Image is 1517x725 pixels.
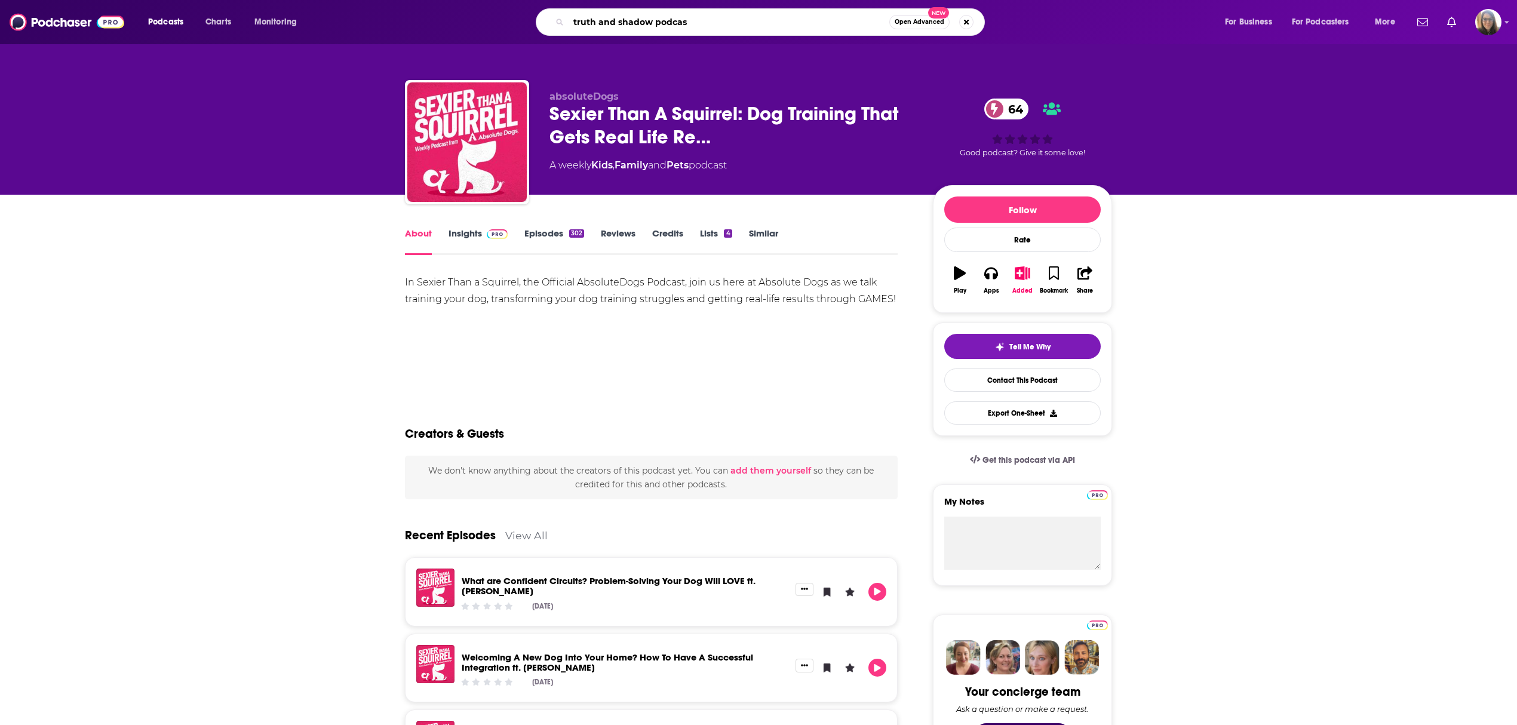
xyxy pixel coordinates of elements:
[1038,259,1069,302] button: Bookmark
[569,229,584,238] div: 302
[960,446,1085,475] a: Get this podcast via API
[944,196,1101,223] button: Follow
[1040,287,1068,294] div: Bookmark
[140,13,199,32] button: open menu
[569,13,889,32] input: Search podcasts, credits, & more...
[749,228,778,255] a: Similar
[956,704,1089,714] div: Ask a question or make a request.
[487,229,508,239] img: Podchaser Pro
[416,645,455,683] img: Welcoming A New Dog Into Your Home? How To Have A Successful Integration ft. Linda Hughes
[532,602,553,610] div: [DATE]
[796,583,813,596] button: Show More Button
[10,11,124,33] img: Podchaser - Follow, Share and Rate Podcasts
[460,678,514,687] div: Community Rating: 0 out of 5
[1070,259,1101,302] button: Share
[1292,14,1349,30] span: For Podcasters
[730,466,811,475] button: add them yourself
[205,14,231,30] span: Charts
[965,684,1080,699] div: Your concierge team
[928,7,950,19] span: New
[407,82,527,202] img: Sexier Than A Squirrel: Dog Training That Gets Real Life Results
[405,426,504,441] h2: Creators & Guests
[1007,259,1038,302] button: Added
[667,159,689,171] a: Pets
[254,14,297,30] span: Monitoring
[1009,342,1051,352] span: Tell Me Why
[946,640,981,675] img: Sydney Profile
[198,13,238,32] a: Charts
[428,465,874,489] span: We don't know anything about the creators of this podcast yet . You can so they can be credited f...
[975,259,1006,302] button: Apps
[547,8,996,36] div: Search podcasts, credits, & more...
[818,659,836,677] button: Bookmark Episode
[1475,9,1501,35] span: Logged in as akolesnik
[724,229,732,238] div: 4
[700,228,732,255] a: Lists4
[841,659,859,677] button: Leave a Rating
[796,659,813,672] button: Show More Button
[1412,12,1433,32] a: Show notifications dropdown
[868,659,886,677] button: Play
[1087,489,1108,500] a: Pro website
[1475,9,1501,35] button: Show profile menu
[1025,640,1060,675] img: Jules Profile
[549,158,727,173] div: A weekly podcast
[944,228,1101,252] div: Rate
[1366,13,1410,32] button: open menu
[405,528,496,543] a: Recent Episodes
[944,334,1101,359] button: tell me why sparkleTell Me Why
[1087,620,1108,630] img: Podchaser Pro
[933,91,1112,165] div: 64Good podcast? Give it some love!
[1475,9,1501,35] img: User Profile
[246,13,312,32] button: open menu
[895,19,944,25] span: Open Advanced
[549,91,619,102] span: absoluteDogs
[148,14,183,30] span: Podcasts
[1012,287,1033,294] div: Added
[889,15,950,29] button: Open AdvancedNew
[1064,640,1099,675] img: Jon Profile
[818,583,836,601] button: Bookmark Episode
[984,99,1029,119] a: 64
[1442,12,1461,32] a: Show notifications dropdown
[462,652,753,673] a: Welcoming A New Dog Into Your Home? How To Have A Successful Integration ft. Linda Hughes
[449,228,508,255] a: InsightsPodchaser Pro
[524,228,584,255] a: Episodes302
[591,159,613,171] a: Kids
[868,583,886,601] button: Play
[505,529,548,542] a: View All
[944,368,1101,392] a: Contact This Podcast
[1087,490,1108,500] img: Podchaser Pro
[416,569,455,607] img: What are Confident Circuits? Problem-Solving Your Dog Will LOVE ft. Jamie Hogg
[462,575,756,597] a: What are Confident Circuits? Problem-Solving Your Dog Will LOVE ft. Jamie Hogg
[944,401,1101,425] button: Export One-Sheet
[405,228,432,255] a: About
[532,678,553,686] div: [DATE]
[1087,619,1108,630] a: Pro website
[615,159,648,171] a: Family
[985,640,1020,675] img: Barbara Profile
[460,601,514,610] div: Community Rating: 0 out of 5
[1284,13,1366,32] button: open menu
[984,287,999,294] div: Apps
[1225,14,1272,30] span: For Business
[648,159,667,171] span: and
[944,496,1101,517] label: My Notes
[995,342,1005,352] img: tell me why sparkle
[405,274,898,308] div: In Sexier Than a Squirrel, the Official AbsoluteDogs Podcast, join us here at Absolute Dogs as we...
[944,259,975,302] button: Play
[841,583,859,601] button: Leave a Rating
[601,228,635,255] a: Reviews
[954,287,966,294] div: Play
[652,228,683,255] a: Credits
[982,455,1075,465] span: Get this podcast via API
[1217,13,1287,32] button: open menu
[1077,287,1093,294] div: Share
[960,148,1085,157] span: Good podcast? Give it some love!
[1375,14,1395,30] span: More
[613,159,615,171] span: ,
